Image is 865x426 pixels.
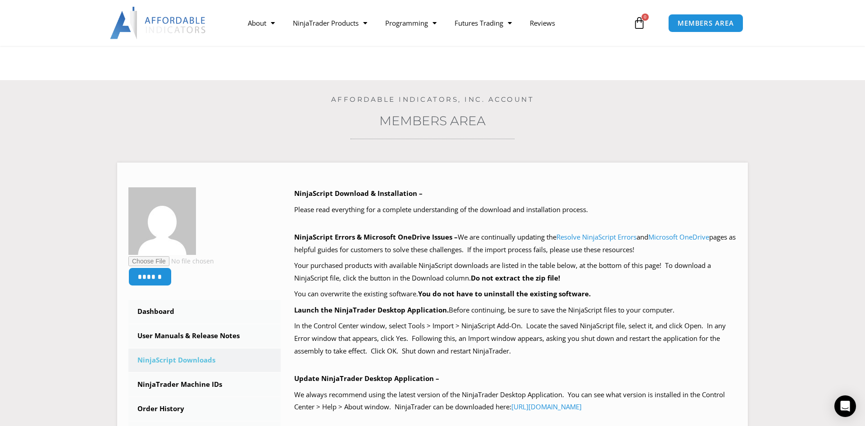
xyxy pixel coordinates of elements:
[834,395,856,417] div: Open Intercom Messenger
[284,13,376,33] a: NinjaTrader Products
[379,113,486,128] a: Members Area
[128,324,281,348] a: User Manuals & Release Notes
[294,305,449,314] b: Launch the NinjaTrader Desktop Application.
[678,20,734,27] span: MEMBERS AREA
[648,232,709,241] a: Microsoft OneDrive
[294,304,737,317] p: Before continuing, be sure to save the NinjaScript files to your computer.
[239,13,631,33] nav: Menu
[128,187,196,255] img: f4c186793121ed3ad16282211f0a5b9dd8a2102e6263eef84fd473b15978ec6f
[471,273,560,282] b: Do not extract the zip file!
[128,349,281,372] a: NinjaScript Downloads
[376,13,446,33] a: Programming
[511,402,582,411] a: [URL][DOMAIN_NAME]
[294,389,737,414] p: We always recommend using the latest version of the NinjaTrader Desktop Application. You can see ...
[294,288,737,300] p: You can overwrite the existing software.
[331,95,534,104] a: Affordable Indicators, Inc. Account
[642,14,649,21] span: 0
[294,320,737,358] p: In the Control Center window, select Tools > Import > NinjaScript Add-On. Locate the saved NinjaS...
[294,374,439,383] b: Update NinjaTrader Desktop Application –
[294,231,737,256] p: We are continually updating the and pages as helpful guides for customers to solve these challeng...
[668,14,743,32] a: MEMBERS AREA
[556,232,637,241] a: Resolve NinjaScript Errors
[418,289,591,298] b: You do not have to uninstall the existing software.
[521,13,564,33] a: Reviews
[619,10,659,36] a: 0
[128,300,281,323] a: Dashboard
[294,232,458,241] b: NinjaScript Errors & Microsoft OneDrive Issues –
[294,204,737,216] p: Please read everything for a complete understanding of the download and installation process.
[294,189,423,198] b: NinjaScript Download & Installation –
[128,373,281,396] a: NinjaTrader Machine IDs
[294,259,737,285] p: Your purchased products with available NinjaScript downloads are listed in the table below, at th...
[110,7,207,39] img: LogoAI | Affordable Indicators – NinjaTrader
[239,13,284,33] a: About
[446,13,521,33] a: Futures Trading
[128,397,281,421] a: Order History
